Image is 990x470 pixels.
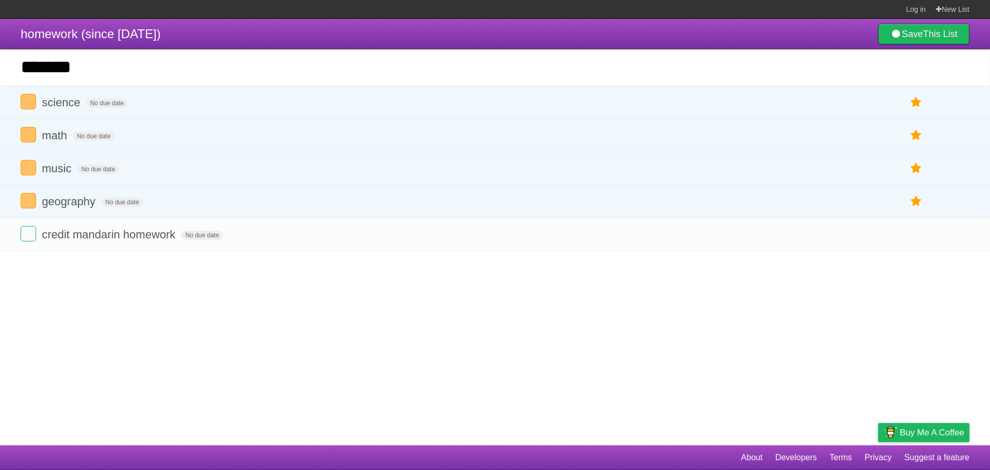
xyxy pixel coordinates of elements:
span: No due date [181,231,223,240]
a: SaveThis List [878,24,969,44]
span: Buy me a coffee [900,424,964,442]
label: Done [21,94,36,109]
label: Star task [906,127,926,144]
span: No due date [86,99,128,108]
span: credit mandarin homework [42,228,178,241]
span: math [42,129,70,142]
img: Buy me a coffee [883,424,897,441]
span: No due date [101,198,143,207]
a: Suggest a feature [904,448,969,467]
span: No due date [77,165,119,174]
label: Star task [906,193,926,210]
label: Star task [906,94,926,111]
b: This List [923,29,958,39]
span: No due date [73,132,114,141]
span: geography [42,195,98,208]
label: Done [21,193,36,208]
a: Terms [830,448,852,467]
a: Developers [775,448,817,467]
a: Buy me a coffee [878,423,969,442]
label: Done [21,160,36,175]
a: About [741,448,763,467]
span: homework (since [DATE]) [21,27,161,41]
label: Done [21,226,36,241]
label: Done [21,127,36,142]
a: Privacy [865,448,892,467]
span: music [42,162,74,175]
label: Star task [906,160,926,177]
span: science [42,96,83,109]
